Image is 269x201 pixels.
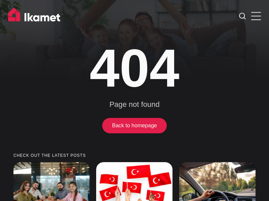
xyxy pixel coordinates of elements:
small: Check out the latest posts [13,153,256,158]
img: Ikamet home [8,8,63,24]
a: Back to homepage [102,118,166,133]
h1: 404 [77,41,192,95]
p: Page not found [103,99,166,110]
